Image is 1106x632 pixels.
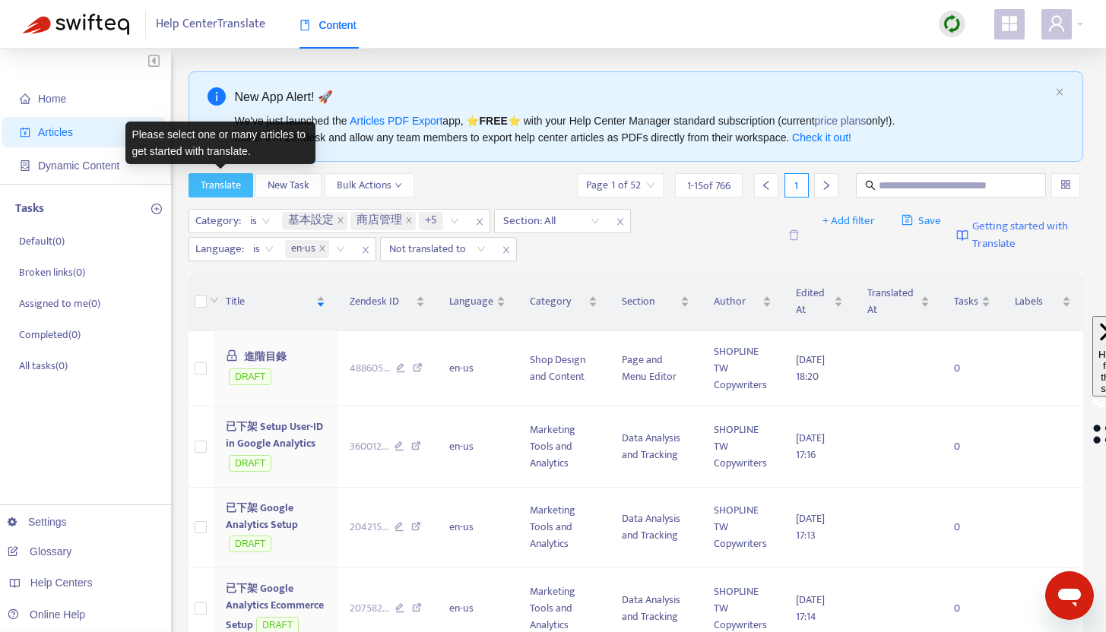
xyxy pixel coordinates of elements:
[610,406,702,488] td: Data Analysis and Tracking
[19,295,100,311] p: Assigned to me ( 0 )
[796,351,825,385] span: [DATE] 18:20
[356,241,376,259] span: close
[437,273,518,331] th: Language
[350,115,442,127] a: Articles PDF Export
[1003,273,1083,331] th: Labels
[8,516,67,528] a: Settings
[20,160,30,171] span: container
[226,418,323,452] span: 已下架 Setup User-ID in Google Analytics
[38,126,73,138] span: Articles
[687,178,730,194] span: 1 - 15 of 766
[942,488,1003,569] td: 0
[822,212,875,230] span: + Add filter
[855,273,942,331] th: Translated At
[902,212,942,230] span: Save
[610,488,702,569] td: Data Analysis and Tracking
[357,212,402,230] span: 商店管理
[337,177,402,194] span: Bulk Actions
[229,455,271,472] span: DRAFT
[943,14,962,33] img: sync.dc5367851b00ba804db3.png
[821,180,832,191] span: right
[201,177,241,194] span: Translate
[151,204,162,214] span: plus-circle
[815,115,867,127] a: price plans
[350,212,416,230] span: 商店管理
[796,510,825,544] span: [DATE] 17:13
[867,285,917,318] span: Translated At
[405,216,413,226] span: close
[350,293,414,310] span: Zendesk ID
[811,209,886,233] button: + Add filter
[338,273,438,331] th: Zendesk ID
[255,173,322,197] button: New Task
[20,93,30,104] span: home
[902,214,913,226] span: save
[1055,87,1064,97] button: close
[610,273,702,331] th: Section
[470,213,490,231] span: close
[318,245,326,254] span: close
[30,577,93,589] span: Help Centers
[622,293,677,310] span: Section
[8,545,71,558] a: Glossary
[226,293,312,310] span: Title
[761,180,772,191] span: left
[299,20,310,30] span: book
[784,273,855,331] th: Edited At
[942,406,1003,488] td: 0
[19,327,81,343] p: Completed ( 0 )
[19,358,68,374] p: All tasks ( 0 )
[865,180,876,191] span: search
[796,591,825,625] span: [DATE] 17:14
[784,173,809,197] div: 1
[229,368,271,385] span: DRAFT
[189,210,243,232] span: Category :
[610,213,630,231] span: close
[15,200,44,218] p: Tasks
[437,406,518,488] td: en-us
[125,122,315,164] div: Please select one or many articles to get started with translate.
[530,293,585,310] span: Category
[956,229,968,242] img: image-link
[437,331,518,406] td: en-us
[285,240,329,258] span: en-us
[350,600,389,617] span: 207582 ...
[788,229,800,241] span: delete
[954,293,978,310] span: Tasks
[796,285,831,318] span: Edited At
[425,212,437,230] span: +5
[419,212,443,230] span: +5
[890,209,953,233] button: saveSave
[226,349,238,362] span: lock
[156,10,265,39] span: Help Center Translate
[518,406,610,488] td: Marketing Tools and Analytics
[1015,293,1059,310] span: Labels
[479,115,507,127] b: FREE
[942,273,1003,331] th: Tasks
[1045,571,1094,620] iframe: メッセージングウィンドウを開くボタン
[282,212,347,230] span: 基本設定
[208,87,226,106] span: info-circle
[288,212,334,230] span: 基本設定
[244,348,287,365] span: 進階目錄
[350,360,390,377] span: 488605 ...
[518,488,610,569] td: Marketing Tools and Analytics
[210,295,219,305] span: down
[702,406,784,488] td: SHOPLINE TW Copywriters
[189,238,246,261] span: Language :
[38,160,119,172] span: Dynamic Content
[350,519,388,536] span: 204215 ...
[702,331,784,406] td: SHOPLINE TW Copywriters
[449,293,493,310] span: Language
[337,216,344,226] span: close
[38,93,66,105] span: Home
[792,131,851,144] a: Check it out!
[268,177,309,194] span: New Task
[23,14,129,35] img: Swifteq
[19,233,65,249] p: Default ( 0 )
[235,87,1050,106] div: New App Alert! 🚀
[395,182,402,189] span: down
[235,112,1050,146] div: We've just launched the app, ⭐ ⭐️ with your Help Center Manager standard subscription (current on...
[20,127,30,137] span: account-book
